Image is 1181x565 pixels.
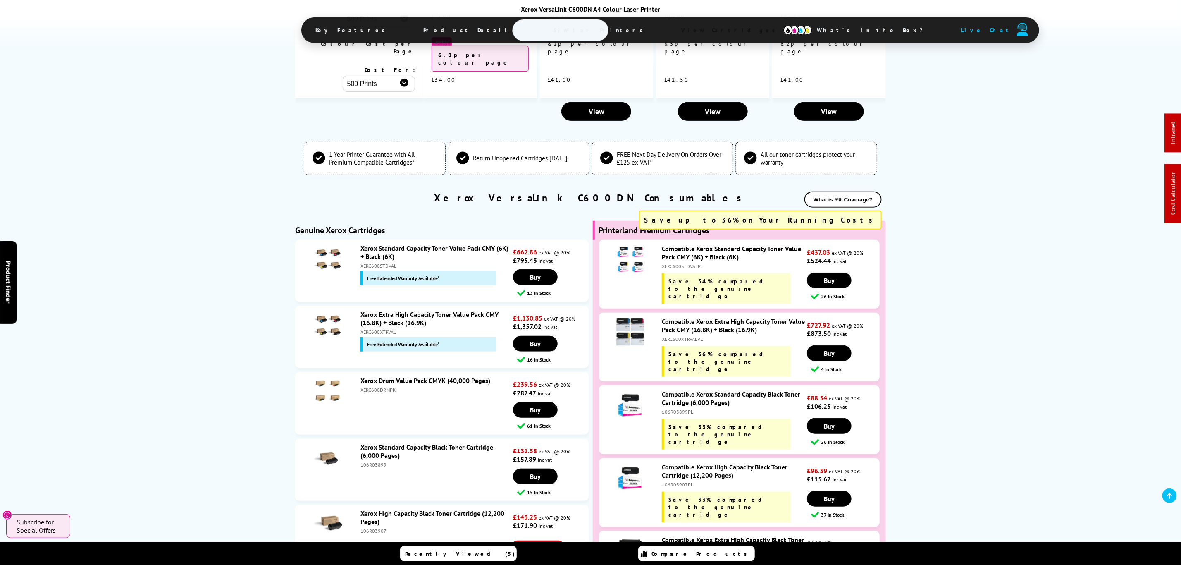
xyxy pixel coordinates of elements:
span: Buy [530,273,541,281]
a: Xerox Extra High Capacity Toner Value Pack CMY (16.8K) + Black (16.9K) [360,310,499,327]
strong: £287.47 [513,389,536,397]
span: Out of Stock [513,541,563,557]
span: Subscribe for Special Offers [17,518,62,534]
a: Compare Products [638,546,755,561]
strong: £662.86 [513,248,537,256]
div: XERC600STDVALPL [662,263,805,269]
span: Free Extended Warranty Available* [367,341,440,347]
span: inc vat [833,258,847,264]
div: XERC600XTRVAL [360,329,511,335]
span: 1 Year Printer Guarantee with All Premium Compatible Cartridges* [329,151,437,166]
span: Compare Products [652,550,752,558]
span: inc vat [543,324,557,330]
a: Xerox VersaLink C600DN Consumables [434,192,747,204]
div: 13 In Stock [517,289,588,297]
strong: £88.54 [807,394,827,402]
div: 26 In Stock [811,438,879,446]
div: Save up to 36% on Your Running Costs [639,211,882,230]
div: 15 In Stock [517,488,588,496]
div: 106R03899PL [662,409,805,415]
span: ex VAT @ 20% [832,323,863,329]
strong: £96.39 [807,467,827,475]
span: £41.00 [548,76,571,84]
strong: £795.43 [513,256,537,264]
b: Genuine Xerox Cartridges [295,225,385,236]
span: View [705,107,721,116]
span: inc vat [833,404,847,410]
span: Similar Printers [542,20,660,40]
img: Xerox Standard Capacity Black Toner Cartridge (6,000 Pages) [313,443,342,472]
span: ex VAT @ 20% [539,382,570,388]
span: All our toner cartridges protect your warranty [761,151,868,166]
strong: £1,357.02 [513,322,542,330]
span: Save 36% compared to the genuine cartridge [668,350,771,373]
div: Xerox VersaLink C600DN A4 Colour Laser Printer [301,5,880,13]
strong: £131.58 [513,447,537,455]
strong: £115.67 [807,475,831,483]
a: Compatible Xerox Extra High Capacity Toner Value Pack CMY (16.8K) + Black (16.9K) [662,317,805,334]
span: ex VAT @ 20% [539,515,570,521]
a: View [561,102,631,121]
span: View [821,107,837,116]
span: Buy [824,422,835,430]
span: FREE Next Day Delivery On Orders Over £125 ex VAT* [617,151,725,166]
div: XERC600XTRVALPL [662,336,805,342]
span: ex VAT @ 20% [539,249,570,256]
span: Buy [824,276,835,285]
strong: £106.25 [807,402,831,410]
span: Return Unopened Cartridges [DATE] [473,154,568,162]
img: Compatible Xerox Extra High Capacity Toner Value Pack CMY (16.8K) + Black (16.9K) [616,317,645,346]
a: View [794,102,864,121]
span: Buy [824,495,835,503]
img: cmyk-icon.svg [783,26,812,35]
span: ex VAT @ 20% [539,448,570,455]
span: inc vat [539,258,553,264]
img: user-headset-duotone.svg [1017,23,1028,36]
span: View [589,107,604,116]
img: Compatible Xerox Standard Capacity Black Toner Cartridge (6,000 Pages) [616,390,645,419]
span: Key Features [303,20,402,40]
a: Cost Calculator [1169,172,1177,215]
button: Close [2,510,12,520]
span: What’s in the Box? [805,20,944,40]
span: inc vat [538,457,552,463]
div: 6.8p per colour page [432,46,528,72]
div: 37 In Stock [811,511,879,519]
span: £42.50 [664,76,689,84]
span: ex VAT @ 20% [829,468,860,474]
div: 106R03907 [360,528,511,534]
span: ex VAT @ 20% [829,395,860,402]
strong: £727.92 [807,321,830,329]
span: Free Extended Warranty Available* [367,275,440,281]
a: Xerox Standard Capacity Black Toner Cartridge (6,000 Pages) [360,443,493,460]
a: Intranet [1169,122,1177,144]
span: inc vat [833,331,847,337]
img: Xerox Drum Value Pack CMYK (40,000 Pages) [313,376,342,405]
a: Compatible Xerox Standard Capacity Black Toner Cartridge (6,000 Pages) [662,390,800,407]
strong: £1,130.85 [513,314,542,322]
a: Xerox High Capacity Black Toner Cartridge (12,200 Pages) [360,509,504,526]
strong: £437.03 [807,248,830,256]
span: Save 33% compared to the genuine cartridge [668,423,770,445]
strong: £873.50 [807,329,831,338]
div: 4 In Stock [811,365,879,373]
strong: £110.67 [807,539,831,548]
span: Recently Viewed (5) [406,550,515,558]
strong: £171.90 [513,521,537,529]
img: Xerox Extra High Capacity Toner Value Pack CMY (16.8K) + Black (16.9K) [313,310,342,339]
div: XERC600DRMPK [360,387,511,393]
a: Compatible Xerox Standard Capacity Toner Value Pack CMY (6K) + Black (6K) [662,244,801,261]
div: XERC600STDVAL [360,263,511,269]
span: £41.00 [780,76,804,84]
span: ex VAT @ 20% [544,316,575,322]
img: Compatible Xerox Standard Capacity Toner Value Pack CMY (6K) + Black (6K) [616,244,645,273]
div: 106R03899 [360,462,511,468]
span: Save 34% compared to the genuine cartridge [668,278,771,300]
span: Buy [530,406,541,414]
strong: £143.25 [513,513,537,521]
span: inc vat [833,476,847,483]
img: Xerox Standard Capacity Toner Value Pack CMY (6K) + Black (6K) [313,244,342,273]
span: Buy [824,349,835,357]
div: 26 In Stock [811,292,879,300]
span: £34.00 [432,76,456,84]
